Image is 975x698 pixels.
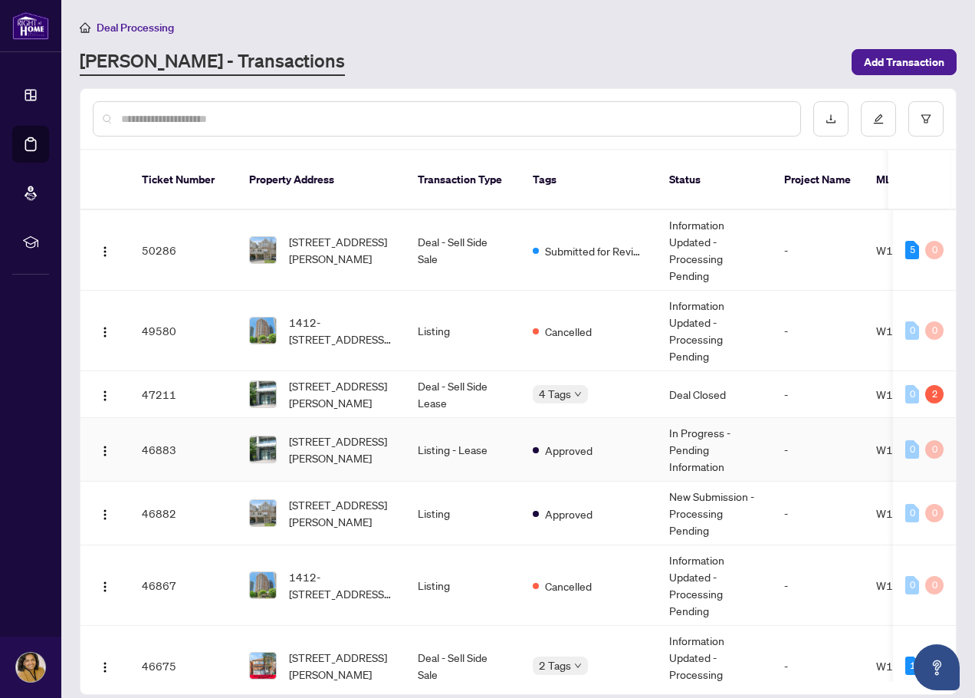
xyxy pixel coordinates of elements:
[925,385,944,403] div: 2
[289,377,393,411] span: [STREET_ADDRESS][PERSON_NAME]
[905,321,919,340] div: 0
[914,644,960,690] button: Open asap
[873,114,884,124] span: edit
[876,506,941,520] span: W12321465
[876,387,941,401] span: W12321493
[520,150,657,210] th: Tags
[405,482,520,545] td: Listing
[905,241,919,259] div: 5
[250,500,276,526] img: thumbnail-img
[80,22,90,33] span: home
[545,505,593,522] span: Approved
[772,418,864,482] td: -
[772,210,864,291] td: -
[657,291,772,371] td: Information Updated - Processing Pending
[93,437,117,462] button: Logo
[876,578,941,592] span: W12321170
[864,150,956,210] th: MLS #
[93,654,117,678] button: Logo
[657,418,772,482] td: In Progress - Pending Information
[545,242,645,259] span: Submitted for Review
[876,243,941,257] span: W12321465
[250,318,276,344] img: thumbnail-img
[237,150,405,210] th: Property Address
[289,314,393,347] span: 1412-[STREET_ADDRESS][PERSON_NAME]
[250,653,276,679] img: thumbnail-img
[80,48,345,76] a: [PERSON_NAME] - Transactions
[93,238,117,262] button: Logo
[130,291,237,371] td: 49580
[99,445,111,457] img: Logo
[925,504,944,522] div: 0
[405,291,520,371] td: Listing
[405,371,520,418] td: Deal - Sell Side Lease
[99,661,111,673] img: Logo
[905,440,919,459] div: 0
[657,545,772,626] td: Information Updated - Processing Pending
[93,318,117,343] button: Logo
[545,578,592,594] span: Cancelled
[772,482,864,545] td: -
[405,545,520,626] td: Listing
[545,442,593,459] span: Approved
[905,504,919,522] div: 0
[864,50,944,74] span: Add Transaction
[925,241,944,259] div: 0
[16,653,45,682] img: Profile Icon
[826,114,836,124] span: download
[813,101,849,137] button: download
[876,659,941,673] span: W12308251
[405,418,520,482] td: Listing - Lease
[574,390,582,398] span: down
[130,371,237,418] td: 47211
[250,381,276,407] img: thumbnail-img
[539,385,571,403] span: 4 Tags
[289,568,393,602] span: 1412-[STREET_ADDRESS][PERSON_NAME]
[99,326,111,338] img: Logo
[657,210,772,291] td: Information Updated - Processing Pending
[99,581,111,593] img: Logo
[908,101,944,137] button: filter
[852,49,957,75] button: Add Transaction
[130,482,237,545] td: 46882
[657,150,772,210] th: Status
[289,649,393,683] span: [STREET_ADDRESS][PERSON_NAME]
[99,245,111,258] img: Logo
[130,545,237,626] td: 46867
[925,440,944,459] div: 0
[905,385,919,403] div: 0
[93,501,117,525] button: Logo
[861,101,896,137] button: edit
[93,573,117,598] button: Logo
[130,150,237,210] th: Ticket Number
[12,12,49,40] img: logo
[574,662,582,670] span: down
[905,657,919,675] div: 1
[405,210,520,291] td: Deal - Sell Side Sale
[289,233,393,267] span: [STREET_ADDRESS][PERSON_NAME]
[772,150,864,210] th: Project Name
[130,418,237,482] td: 46883
[539,657,571,674] span: 2 Tags
[289,433,393,466] span: [STREET_ADDRESS][PERSON_NAME]
[405,150,520,210] th: Transaction Type
[925,321,944,340] div: 0
[289,496,393,530] span: [STREET_ADDRESS][PERSON_NAME]
[657,371,772,418] td: Deal Closed
[99,509,111,521] img: Logo
[876,324,941,337] span: W12342494
[93,382,117,407] button: Logo
[250,572,276,598] img: thumbnail-img
[657,482,772,545] td: New Submission - Processing Pending
[921,114,931,124] span: filter
[876,443,941,456] span: W12321493
[772,291,864,371] td: -
[99,390,111,402] img: Logo
[250,436,276,463] img: thumbnail-img
[925,576,944,594] div: 0
[772,371,864,418] td: -
[772,545,864,626] td: -
[97,21,174,35] span: Deal Processing
[130,210,237,291] td: 50286
[250,237,276,263] img: thumbnail-img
